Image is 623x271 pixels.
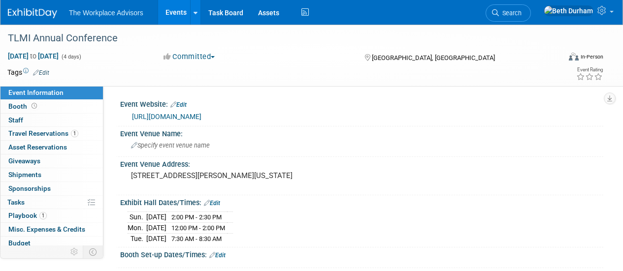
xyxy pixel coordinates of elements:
[204,200,220,207] a: Edit
[544,5,593,16] img: Beth Durham
[128,212,146,223] td: Sun.
[372,54,495,61] span: [GEOGRAPHIC_DATA], [GEOGRAPHIC_DATA]
[0,86,103,99] a: Event Information
[8,102,39,110] span: Booth
[120,247,603,260] div: Booth Set-up Dates/Times:
[8,157,40,165] span: Giveaways
[0,114,103,127] a: Staff
[0,141,103,154] a: Asset Reservations
[128,233,146,243] td: Tue.
[0,223,103,236] a: Misc. Expenses & Credits
[576,67,603,72] div: Event Rating
[8,239,31,247] span: Budget
[69,9,143,17] span: The Workplace Advisors
[0,100,103,113] a: Booth
[0,237,103,250] a: Budget
[8,89,64,96] span: Event Information
[61,54,81,60] span: (4 days)
[0,154,103,168] a: Giveaways
[128,223,146,234] td: Mon.
[8,225,85,233] span: Misc. Expenses & Credits
[580,53,603,60] div: In-Person
[0,168,103,181] a: Shipments
[146,233,166,243] td: [DATE]
[146,212,166,223] td: [DATE]
[8,143,67,151] span: Asset Reservations
[499,9,522,17] span: Search
[4,30,553,47] div: TLMI Annual Conference
[83,245,103,258] td: Toggle Event Tabs
[8,116,23,124] span: Staff
[569,53,579,60] img: Format-Inperson.png
[516,51,603,66] div: Event Format
[171,235,222,242] span: 7:30 AM - 8:30 AM
[30,102,39,110] span: Booth not reserved yet
[7,67,49,77] td: Tags
[486,4,531,22] a: Search
[39,212,47,219] span: 1
[0,182,103,195] a: Sponsorships
[8,171,41,179] span: Shipments
[170,101,187,108] a: Edit
[120,157,603,169] div: Event Venue Address:
[120,126,603,139] div: Event Venue Name:
[131,142,210,149] span: Specify event venue name
[0,196,103,209] a: Tasks
[8,211,47,219] span: Playbook
[132,113,201,120] a: [URL][DOMAIN_NAME]
[120,97,603,110] div: Event Website:
[66,245,83,258] td: Personalize Event Tab Strip
[171,224,225,232] span: 12:00 PM - 2:00 PM
[120,195,603,208] div: Exhibit Hall Dates/Times:
[160,52,219,62] button: Committed
[171,213,222,221] span: 2:00 PM - 2:30 PM
[7,198,25,206] span: Tasks
[131,171,311,180] pre: [STREET_ADDRESS][PERSON_NAME][US_STATE]
[33,69,49,76] a: Edit
[71,130,78,137] span: 1
[7,52,59,60] span: [DATE] [DATE]
[0,127,103,140] a: Travel Reservations1
[8,184,51,192] span: Sponsorships
[0,209,103,222] a: Playbook1
[209,252,226,259] a: Edit
[29,52,38,60] span: to
[8,8,57,18] img: ExhibitDay
[146,223,166,234] td: [DATE]
[8,129,78,137] span: Travel Reservations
